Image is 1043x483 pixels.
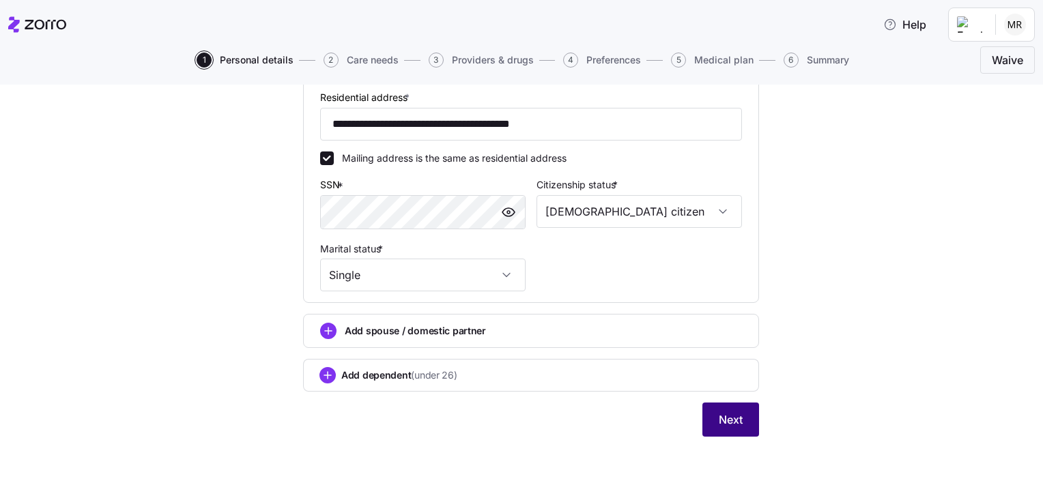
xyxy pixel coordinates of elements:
[872,11,937,38] button: Help
[563,53,641,68] button: 4Preferences
[784,53,799,68] span: 6
[537,195,742,228] input: Select citizenship status
[563,53,578,68] span: 4
[883,16,926,33] span: Help
[411,368,457,382] span: (under 26)
[319,367,336,383] svg: add icon
[429,53,444,68] span: 3
[320,323,337,339] svg: add icon
[345,324,486,338] span: Add spouse / domestic partner
[324,53,339,68] span: 2
[702,402,759,437] button: Next
[1004,14,1026,35] img: 537a75fdce45bd18e00151d763b69dc4
[719,411,743,428] span: Next
[671,53,754,68] button: 5Medical plan
[320,90,412,105] label: Residential address
[957,16,984,33] img: Employer logo
[452,55,534,65] span: Providers & drugs
[197,53,294,68] button: 1Personal details
[992,52,1023,68] span: Waive
[324,53,399,68] button: 2Care needs
[537,177,620,192] label: Citizenship status
[586,55,641,65] span: Preferences
[320,241,386,257] label: Marital status
[807,55,849,65] span: Summary
[980,46,1035,74] button: Waive
[194,53,294,68] a: 1Personal details
[671,53,686,68] span: 5
[784,53,849,68] button: 6Summary
[429,53,534,68] button: 3Providers & drugs
[320,177,346,192] label: SSN
[197,53,212,68] span: 1
[694,55,754,65] span: Medical plan
[341,368,457,382] span: Add dependent
[334,151,567,165] label: Mailing address is the same as residential address
[220,55,294,65] span: Personal details
[347,55,399,65] span: Care needs
[320,259,526,291] input: Select marital status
